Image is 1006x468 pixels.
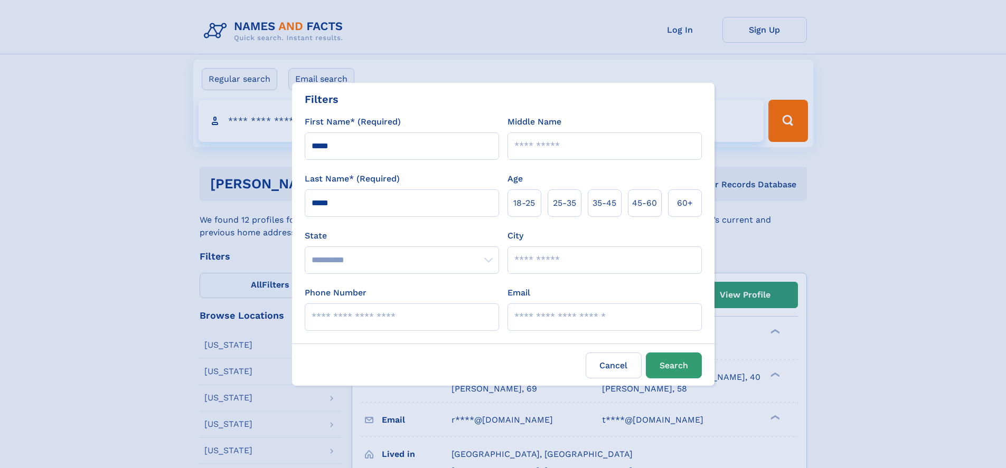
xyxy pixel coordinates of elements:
[507,116,561,128] label: Middle Name
[507,286,530,299] label: Email
[513,197,535,209] span: 18‑25
[507,230,523,242] label: City
[305,116,401,128] label: First Name* (Required)
[593,197,616,209] span: 35‑45
[305,286,366,299] label: Phone Number
[677,197,693,209] span: 60+
[305,91,339,107] div: Filters
[553,197,576,209] span: 25‑35
[632,197,657,209] span: 45‑60
[507,173,523,185] label: Age
[305,173,400,185] label: Last Name* (Required)
[646,352,702,378] button: Search
[305,230,499,242] label: State
[586,352,642,378] label: Cancel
